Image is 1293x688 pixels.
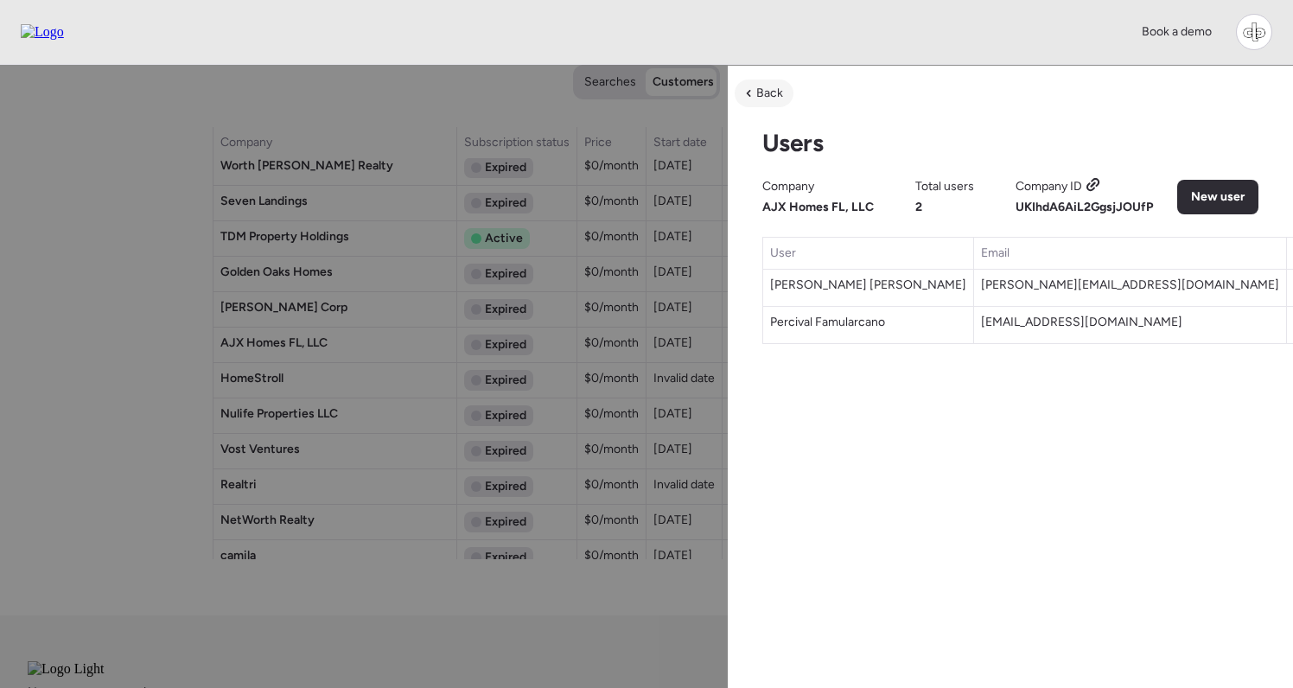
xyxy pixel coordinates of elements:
img: Logo [21,24,64,40]
span: Percival Famularcano [770,315,885,329]
span: Company ID [1016,178,1082,195]
h2: Users [762,128,823,157]
span: Book a demo [1142,24,1212,39]
span: Email [981,245,1010,260]
span: [PERSON_NAME] [PERSON_NAME] [770,277,966,292]
span: 2 [915,199,922,216]
span: UKIhdA6AiL2GgsjJOUfP [1016,200,1153,214]
span: [EMAIL_ADDRESS][DOMAIN_NAME] [981,315,1182,329]
span: [PERSON_NAME][EMAIL_ADDRESS][DOMAIN_NAME] [981,277,1279,292]
span: Company [762,178,814,195]
span: New user [1191,188,1245,206]
span: AJX Homes FL, LLC [762,199,874,216]
span: Back [756,85,783,102]
span: Total users [915,178,974,195]
span: User [770,245,796,260]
